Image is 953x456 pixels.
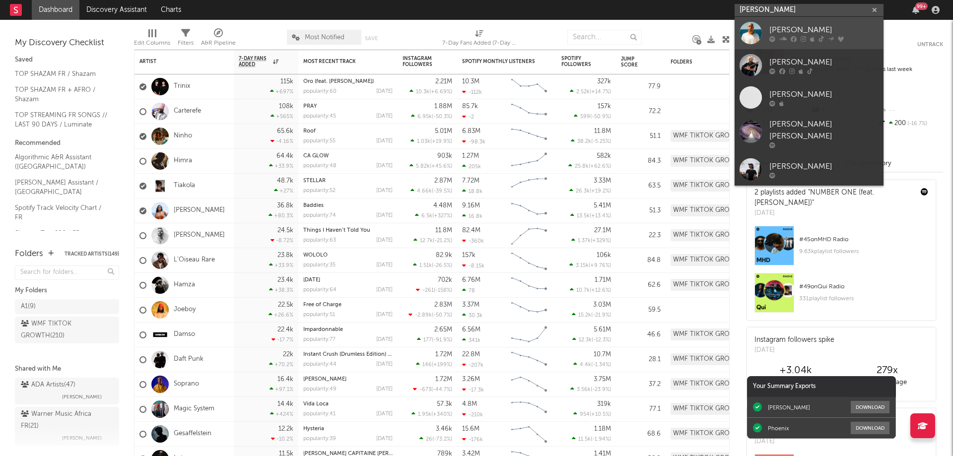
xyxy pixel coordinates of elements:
[303,228,393,233] div: Things I Haven’t Told You
[271,237,293,244] div: -8.72 %
[434,103,452,110] div: 1.88M
[15,37,119,49] div: My Discovery Checklist
[747,226,936,273] a: #45onMHD Radio9.63kplaylist followers
[417,114,432,120] span: 6.95k
[277,128,293,134] div: 65.6k
[434,178,452,184] div: 2.87M
[277,326,293,333] div: 22.4k
[303,89,337,94] div: popularity: 60
[435,288,451,293] span: -158 %
[877,117,943,130] div: 200
[303,352,447,357] a: Instant Crush (Drumless Edition) (feat. [PERSON_NAME])
[591,189,610,194] span: +19.2 %
[754,188,913,208] div: 2 playlists added
[21,379,75,391] div: ADA Artists ( 47 )
[462,312,482,319] div: 30.3k
[578,313,591,318] span: 15.2k
[769,119,879,142] div: [PERSON_NAME] [PERSON_NAME]
[435,128,452,134] div: 5.01M
[433,337,451,343] span: -91.9 %
[592,238,610,244] span: +329 %
[571,138,611,144] div: ( )
[303,114,336,119] div: popularity: 45
[671,328,757,340] div: WMF TIKTOK GROWTH (210)
[671,59,745,65] div: Folders
[912,6,919,14] button: 99+
[436,252,452,259] div: 82.9k
[671,155,757,167] div: WMF TIKTOK GROWTH (210)
[507,323,551,347] svg: Chart title
[421,213,432,219] span: 6.5k
[462,277,480,283] div: 6.76M
[671,180,757,192] div: WMF TIKTOK GROWTH (210)
[462,238,484,244] div: -360k
[174,132,192,140] a: Ninho
[274,188,293,194] div: +27 %
[435,227,452,234] div: 11.8M
[462,202,480,209] div: 9.16M
[15,228,109,239] a: Shazam Top 200 / FR
[462,114,474,120] div: -2
[591,89,610,95] span: +14.7 %
[403,56,437,67] div: Instagram Followers
[671,279,757,291] div: WMF TIKTOK GROWTH (210)
[462,153,479,159] div: 1.27M
[568,163,611,169] div: ( )
[431,89,451,95] span: +6.69 %
[269,163,293,169] div: +33.9 %
[271,138,293,144] div: -4.16 %
[594,227,611,234] div: 27.1M
[462,89,482,95] div: -112k
[303,312,335,318] div: popularity: 51
[595,277,611,283] div: 1.71M
[671,229,757,241] div: WMF TIKTOK GROWTH (210)
[174,157,192,165] a: Himra
[65,252,119,257] button: Tracked Artists(149)
[417,336,452,343] div: ( )
[572,312,611,318] div: ( )
[277,252,293,259] div: 23.8k
[462,213,482,219] div: 16.8k
[417,139,430,144] span: 1.03k
[462,252,476,259] div: 157k
[415,212,452,219] div: ( )
[462,103,478,110] div: 85.7k
[303,337,336,342] div: popularity: 77
[576,189,590,194] span: 26.3k
[270,88,293,95] div: +697 %
[590,263,610,268] span: +9.76 %
[178,37,194,49] div: Filters
[621,304,661,316] div: 59.5
[769,24,879,36] div: [PERSON_NAME]
[62,391,102,403] span: [PERSON_NAME]
[21,318,91,342] div: WMF TIKTOK GROWTH ( 210 )
[621,81,661,93] div: 77.9
[877,104,943,117] div: --
[507,99,551,124] svg: Chart title
[376,213,393,218] div: [DATE]
[570,287,611,293] div: ( )
[442,25,517,54] div: 7-Day Fans Added (7-Day Fans Added)
[376,188,393,194] div: [DATE]
[178,25,194,54] div: Filters
[462,262,484,269] div: -8.15k
[277,227,293,234] div: 24.5k
[799,281,928,293] div: # 49 on Qui Radio
[735,49,884,81] a: [PERSON_NAME]
[416,164,430,169] span: 5.82k
[303,104,393,109] div: PRAY
[303,104,317,109] a: PRAY
[671,204,757,216] div: WMF TIKTOK GROWTH (210)
[365,36,378,41] button: Save
[507,273,551,298] svg: Chart title
[799,234,928,246] div: # 45 on MHD Radio
[269,312,293,318] div: +26.6 %
[174,82,190,91] a: Trinix
[174,306,196,314] a: Joeboy
[303,327,343,332] a: Impardonnable
[413,262,452,268] div: ( )
[591,213,610,219] span: +13.4 %
[507,298,551,323] svg: Chart title
[434,238,451,244] span: -21.2 %
[278,302,293,308] div: 22.5k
